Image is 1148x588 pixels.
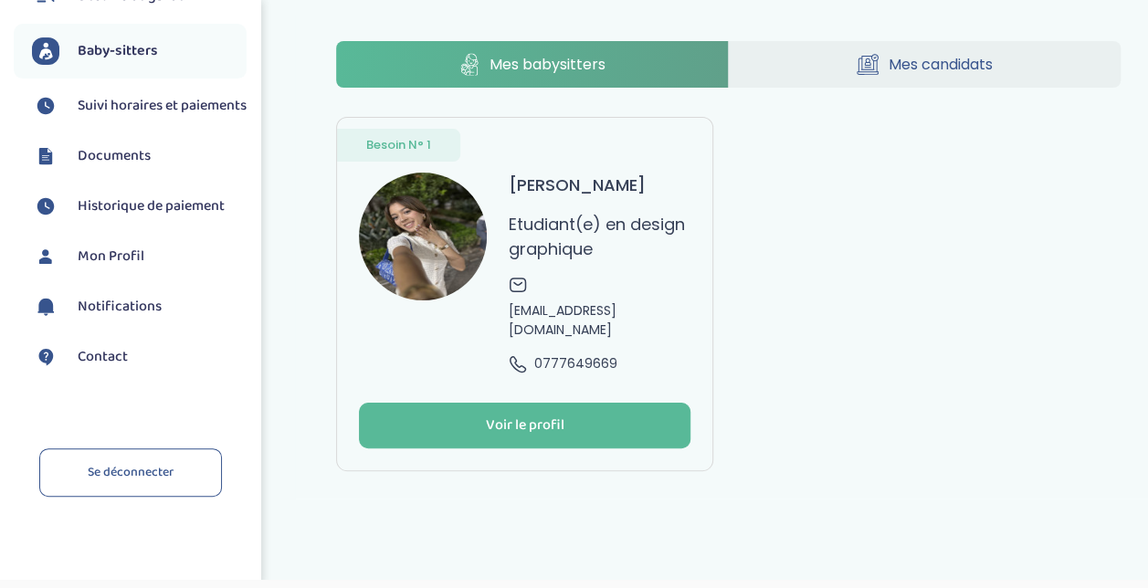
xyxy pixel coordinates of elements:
[490,53,606,76] span: Mes babysitters
[32,243,247,270] a: Mon Profil
[32,343,247,371] a: Contact
[534,354,617,373] span: 0777649669
[32,37,247,65] a: Baby-sitters
[78,40,158,62] span: Baby-sitters
[336,41,728,88] a: Mes babysitters
[359,403,691,448] button: Voir le profil
[32,243,59,270] img: profil.svg
[78,296,162,318] span: Notifications
[336,117,714,471] a: Besoin N° 1 avatar [PERSON_NAME] Etudiant(e) en design graphique [EMAIL_ADDRESS][DOMAIN_NAME] 077...
[32,142,247,170] a: Documents
[509,173,646,197] h3: [PERSON_NAME]
[39,448,222,497] a: Se déconnecter
[366,136,431,154] span: Besoin N° 1
[78,195,225,217] span: Historique de paiement
[359,173,487,300] img: avatar
[32,343,59,371] img: contact.svg
[78,346,128,368] span: Contact
[32,193,247,220] a: Historique de paiement
[509,301,691,340] span: [EMAIL_ADDRESS][DOMAIN_NAME]
[78,145,151,167] span: Documents
[32,92,247,120] a: Suivi horaires et paiements
[78,246,144,268] span: Mon Profil
[509,212,691,261] p: Etudiant(e) en design graphique
[32,293,59,320] img: notification.svg
[486,415,564,436] div: Voir le profil
[888,53,992,76] span: Mes candidats
[32,37,59,65] img: babysitters.svg
[78,95,247,117] span: Suivi horaires et paiements
[32,293,247,320] a: Notifications
[32,193,59,220] img: suivihoraire.svg
[32,92,59,120] img: suivihoraire.svg
[32,142,59,170] img: documents.svg
[729,41,1121,88] a: Mes candidats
